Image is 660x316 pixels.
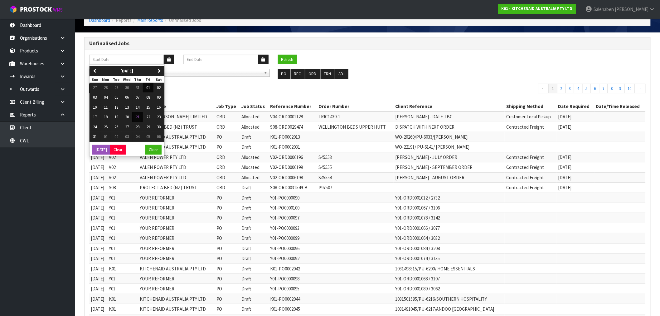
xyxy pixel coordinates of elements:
small: Thursday [134,77,141,82]
td: S08-ORD0031549-B [269,183,317,193]
td: [DATE] [89,233,107,243]
button: 06 [122,92,132,102]
span: Allocated [241,114,260,120]
button: 27 [122,122,132,132]
span: Draft [241,235,251,241]
button: 08 [143,92,153,102]
button: 09 [153,92,164,102]
th: Date/Time Released [594,101,646,111]
th: Order Number [317,101,394,111]
span: 03 [93,95,97,100]
td: YOUR REFORMER [138,203,215,213]
td: PO [215,203,240,213]
span: 27 [125,124,129,130]
td: PO [215,284,240,294]
td: V02-ORD0006196 [269,152,317,162]
button: 04 [100,92,111,102]
td: YOUR REFORMER [138,193,215,203]
td: S08 [107,183,138,193]
td: PO [215,304,240,314]
td: Y01-ORD0001089 / 3062 [394,284,505,294]
button: 25 [100,122,111,132]
button: [DATE] [92,145,110,155]
span: 31 [93,134,97,139]
span: 05 [114,95,118,100]
span: Allocated [241,175,260,180]
td: Y01 [107,193,138,203]
td: ORD [215,183,240,193]
a: 8 [608,84,616,94]
td: Y01-PO0000092 [269,254,317,264]
button: 30 [122,83,132,93]
nav: Page navigation [372,84,646,95]
td: PO [215,233,240,243]
td: KITCHENAID AUSTRALIA PTY LTD [138,294,215,304]
span: 29 [146,124,150,130]
td: [PERSON_NAME] - DATE TBC [394,111,505,122]
span: Draft [241,144,251,150]
button: 16 [153,102,164,112]
span: 17 [93,114,97,120]
span: 03 [125,134,129,139]
td: [DATE] [89,193,107,203]
td: Contracted Freight [505,172,557,182]
span: 19 [114,114,118,120]
span: 08 [146,95,150,100]
button: Clear [110,145,126,155]
small: Monday [102,77,109,82]
a: 7 [599,84,608,94]
td: WO-20260/PU-6033/[PERSON_NAME]. [394,132,505,142]
span: Draft [241,255,251,261]
span: 29 [114,85,118,90]
th: Shipping Method [505,101,557,111]
button: 02 [153,83,164,93]
th: Client Name [138,101,215,111]
td: VALEN POWER PTY LTD [138,172,215,182]
button: 05 [111,92,122,102]
td: K01-PO0002013 [269,132,317,142]
td: [DATE] [557,162,594,172]
td: S45554 [317,172,394,182]
td: YOUR REFORMER [138,213,215,223]
td: K01-PO0002045 [269,304,317,314]
button: 31 [132,83,143,93]
td: V02 [107,162,138,172]
a: Dashboard [89,17,110,23]
td: V02-ORD0006198 [269,172,317,182]
span: Unfinalised Jobs [169,17,201,23]
a: 4 [574,84,583,94]
td: [PERSON_NAME] - AUGUST ORDER [394,172,505,182]
td: Y01-ORD0001074 / 3135 [394,254,505,264]
button: 20 [122,112,132,122]
td: KITCHENAID AUSTRALIA PTY LTD [138,304,215,314]
td: [DATE] [557,152,594,162]
a: 6 [591,84,599,94]
th: Job Type [215,101,240,111]
button: TRN [321,69,335,79]
a: 3 [565,84,574,94]
small: WMS [53,7,63,13]
td: Y01-PO0000097 [269,213,317,223]
td: DISPATCH WITH NEXT ORDER [394,122,505,132]
td: [DATE] [557,122,594,132]
button: 14 [132,102,143,112]
span: 26 [114,124,118,130]
td: Y01-PO0000093 [269,223,317,233]
button: 13 [122,102,132,112]
td: Y01-ORD0001064 / 3032 [394,233,505,243]
td: Y01-ORD0001078 / 3142 [394,213,505,223]
button: ORD [305,69,320,79]
td: PO [215,193,240,203]
button: 31 [90,132,100,142]
td: Y01-PO0000090 [269,193,317,203]
span: Draft [241,276,251,282]
span: 30 [157,124,161,130]
button: PO [278,69,290,79]
small: Tuesday [113,77,120,82]
td: PO [215,132,240,142]
td: VALEN POWER PTY LTD [138,152,215,162]
td: Y01 [107,274,138,284]
span: Draft [241,215,251,221]
td: KITCHENAID AUSTRALIA PTY LTD [138,132,215,142]
td: [DATE] [89,223,107,233]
